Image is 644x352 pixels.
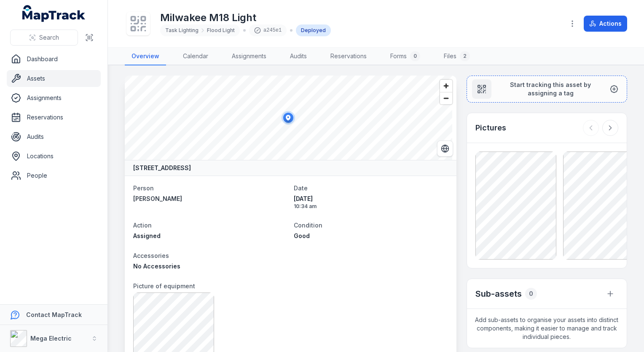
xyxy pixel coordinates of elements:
a: MapTrack [22,5,86,22]
a: Calendar [176,48,215,65]
h2: Sub-assets [475,288,522,300]
a: People [7,167,101,184]
span: Add sub-assets to organise your assets into distinct components, making it easier to manage and t... [467,309,627,348]
span: Condition [294,222,322,229]
a: Audits [7,128,101,145]
button: Start tracking this asset by assigning a tag [467,76,627,103]
button: Switch to Satellite View [437,141,453,157]
a: Locations [7,148,101,165]
span: Start tracking this asset by assigning a tag [498,81,603,97]
time: 8/14/2025, 10:34:37 AM [294,195,448,210]
a: Reservations [324,48,373,65]
a: Assignments [225,48,273,65]
span: [DATE] [294,195,448,203]
span: Good [294,232,310,239]
span: Accessories [133,252,169,259]
button: Search [10,30,78,46]
span: 10:34 am [294,203,448,210]
a: [PERSON_NAME] [133,195,287,203]
button: Zoom in [440,80,452,92]
button: Zoom out [440,92,452,104]
div: Deployed [296,24,331,36]
a: Reservations [7,109,101,126]
span: Assigned [133,232,161,239]
strong: [STREET_ADDRESS] [133,164,191,172]
a: Forms0 [384,48,427,65]
a: Dashboard [7,51,101,68]
div: 0 [410,51,420,61]
div: 2 [460,51,470,61]
h1: Milwakee M18 Light [160,11,331,24]
span: Date [294,184,308,192]
a: Overview [125,48,166,65]
span: Flood Light [207,27,235,34]
a: Assignments [7,89,101,106]
span: Search [39,33,59,42]
span: Task Lighting [165,27,199,34]
span: Person [133,184,154,192]
div: 0 [525,288,537,300]
button: Actions [584,16,627,32]
div: a245e1 [249,24,287,36]
strong: Mega Electric [30,335,72,342]
canvas: Map [125,76,452,160]
h3: Pictures [475,122,506,134]
span: Picture of equipment [133,282,195,290]
span: Action [133,222,152,229]
a: Audits [283,48,314,65]
a: Assets [7,70,101,87]
strong: Contact MapTrack [26,311,82,318]
a: Files2 [437,48,477,65]
span: No Accessories [133,263,180,270]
